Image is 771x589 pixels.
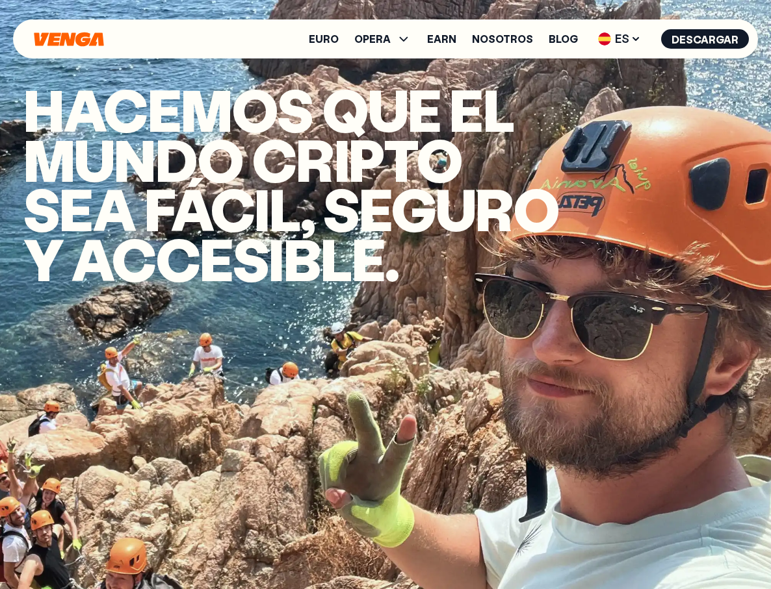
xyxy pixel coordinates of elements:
[594,29,646,49] span: ES
[354,34,391,44] span: OPERA
[549,34,578,44] a: Blog
[472,34,533,44] a: Nosotros
[354,31,412,47] span: OPERA
[661,29,749,49] button: Descargar
[309,34,339,44] a: Euro
[23,84,576,283] h1: Hacemos que el mundo cripto sea fácil, seguro y accesible.
[33,32,105,47] svg: Inicio
[427,34,456,44] a: Earn
[598,32,611,45] img: flag-es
